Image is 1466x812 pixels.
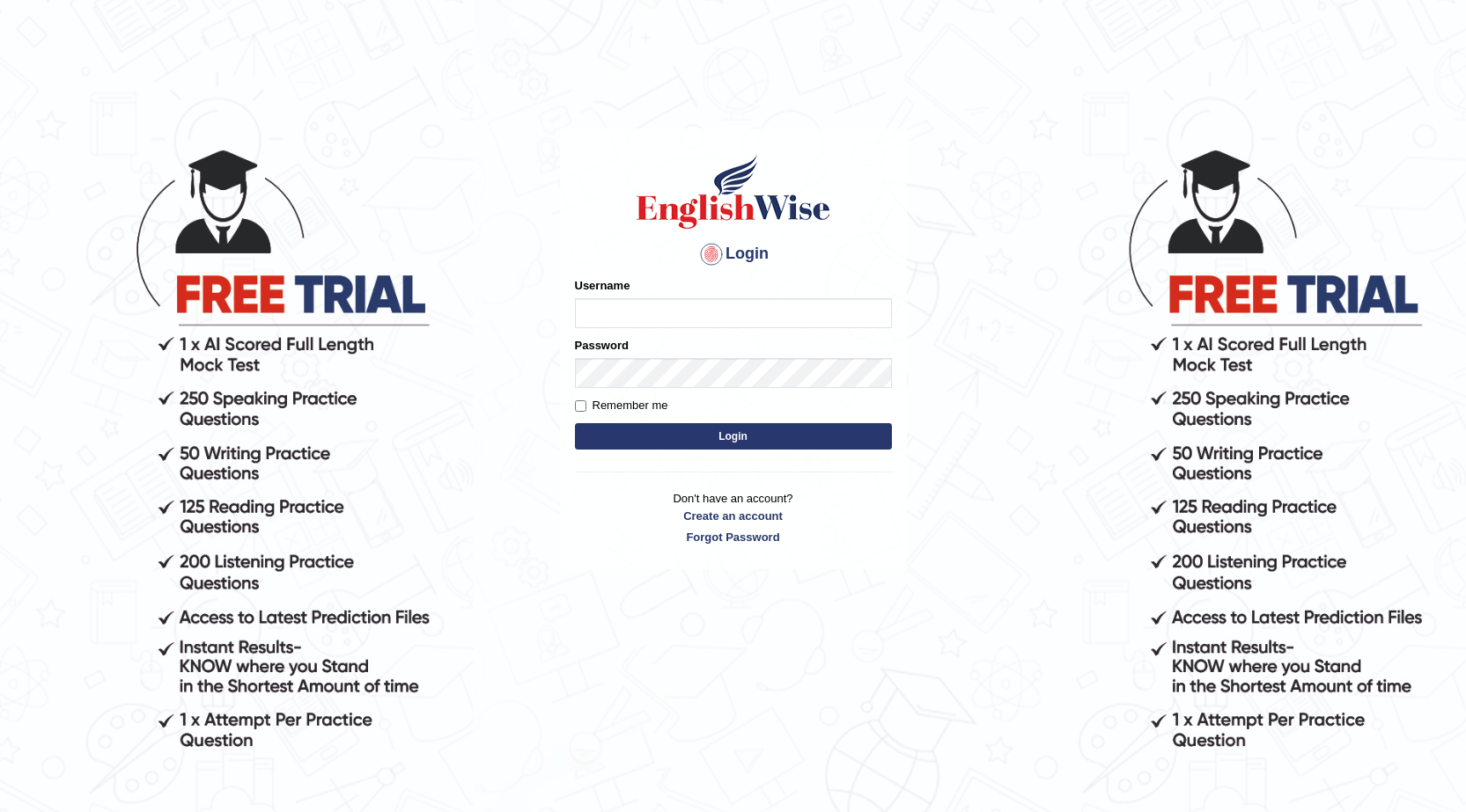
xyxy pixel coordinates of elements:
[575,240,892,268] h4: Login
[575,277,630,294] label: Username
[575,508,892,524] a: Create an account
[575,397,668,414] label: Remember me
[633,152,834,231] img: Logo of English Wise sign in for intelligent practice with AI
[575,529,892,545] a: Forgot Password
[575,490,892,545] p: Don't have an account?
[575,423,892,450] button: Login
[575,337,629,354] label: Password
[575,400,586,412] input: Remember me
